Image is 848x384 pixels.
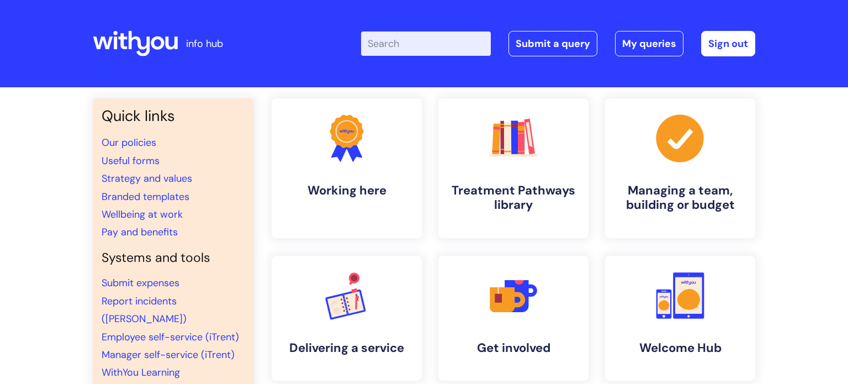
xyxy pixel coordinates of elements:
a: Get involved [438,256,589,381]
div: | - [361,31,755,56]
h4: Delivering a service [280,341,413,355]
input: Search [361,31,491,56]
a: Manager self-service (iTrent) [102,348,235,361]
h3: Quick links [102,107,245,125]
p: info hub [186,35,223,52]
h4: Get involved [447,341,580,355]
a: Pay and benefits [102,225,178,239]
a: Useful forms [102,154,160,167]
a: WithYou Learning [102,366,180,379]
a: Submit expenses [102,276,179,290]
h4: Systems and tools [102,250,245,266]
a: Strategy and values [102,172,192,185]
h4: Treatment Pathways library [447,183,580,213]
a: My queries [615,31,683,56]
a: Working here [272,98,422,238]
h4: Managing a team, building or budget [614,183,746,213]
a: Delivering a service [272,256,422,381]
a: Wellbeing at work [102,208,183,221]
a: Treatment Pathways library [438,98,589,238]
a: Managing a team, building or budget [605,98,755,238]
a: Submit a query [508,31,597,56]
h4: Welcome Hub [614,341,746,355]
a: Welcome Hub [605,256,755,381]
h4: Working here [280,183,413,198]
a: Report incidents ([PERSON_NAME]) [102,294,187,325]
a: Employee self-service (iTrent) [102,330,239,344]
a: Branded templates [102,190,189,203]
a: Sign out [701,31,755,56]
a: Our policies [102,136,156,149]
